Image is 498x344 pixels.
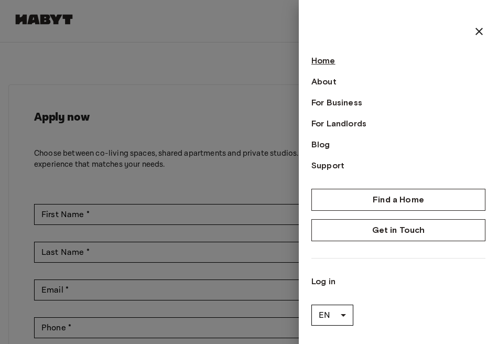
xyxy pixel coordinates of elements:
div: EN [311,300,353,330]
a: For Business [311,96,485,109]
a: Log in [311,275,485,288]
a: Blog [311,138,485,151]
a: Find a Home [311,189,485,211]
a: For Landlords [311,117,485,130]
a: Support [311,159,485,172]
a: Home [311,55,485,67]
a: Get in Touch [311,219,485,241]
a: About [311,76,485,88]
